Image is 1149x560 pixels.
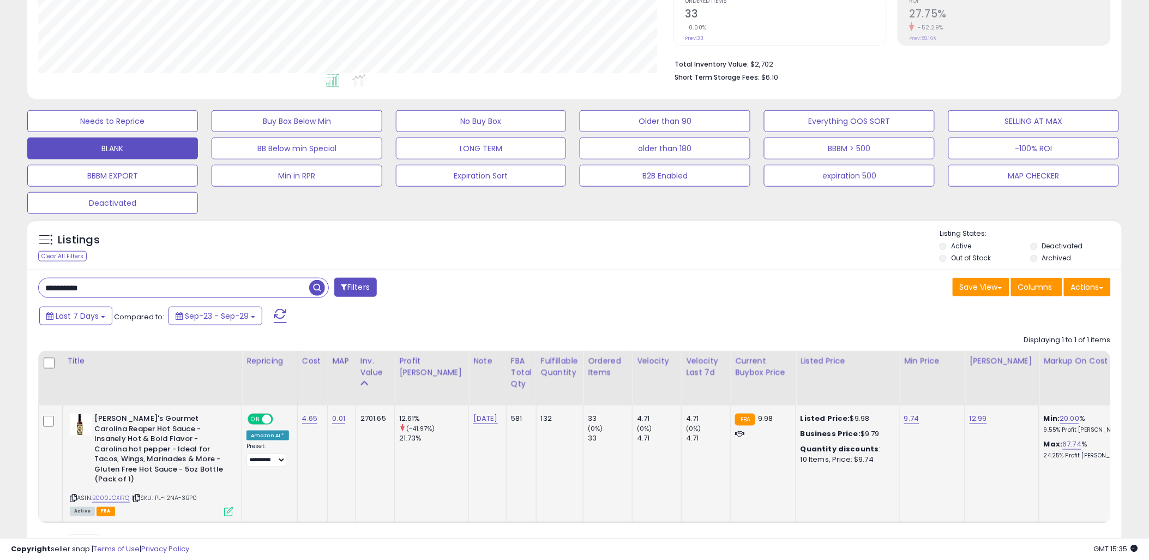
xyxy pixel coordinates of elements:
div: Listed Price [801,355,895,367]
div: Velocity Last 7d [686,355,726,378]
a: 12.99 [970,413,987,424]
a: [DATE] [473,413,498,424]
div: Preset: [246,443,289,467]
b: Min: [1044,413,1060,424]
b: Listed Price: [801,413,850,424]
div: 2701.65 [360,414,386,424]
button: Sep-23 - Sep-29 [169,307,262,325]
button: Needs to Reprice [27,110,198,132]
button: BB Below min Special [212,138,382,159]
small: (0%) [686,424,701,433]
button: -100% ROI [948,138,1119,159]
button: Columns [1011,278,1062,296]
div: Markup on Cost [1044,355,1138,367]
div: 4.71 [637,433,681,443]
button: Expiration Sort [396,165,567,187]
div: ASIN: [70,414,233,515]
span: Show: entries [46,538,125,548]
div: [PERSON_NAME] [970,355,1034,367]
label: Deactivated [1042,241,1083,251]
span: Last 7 Days [56,311,99,321]
button: BLANK [27,138,198,159]
span: 9.98 [758,413,773,424]
button: Filters [334,278,377,297]
div: 33 [588,433,632,443]
div: Repricing [246,355,293,367]
small: (-41.97%) [406,424,435,433]
small: -52.29% [915,23,944,32]
div: seller snap | | [11,544,189,555]
div: % [1044,439,1134,460]
div: Note [473,355,502,367]
small: Prev: 58.16% [910,35,937,41]
a: Terms of Use [93,544,140,554]
div: Velocity [637,355,677,367]
a: 67.74 [1063,439,1082,450]
button: B2B Enabled [580,165,750,187]
div: Cost [302,355,323,367]
div: 4.71 [637,414,681,424]
div: Inv. value [360,355,390,378]
label: Archived [1042,253,1072,263]
span: $6.10 [762,72,779,82]
div: MAP [332,355,351,367]
label: Active [951,241,971,251]
div: Current Buybox Price [735,355,791,378]
button: MAP CHECKER [948,165,1119,187]
div: 132 [541,414,575,424]
button: Deactivated [27,192,198,214]
span: FBA [97,507,115,516]
div: $9.98 [801,414,891,424]
a: B000JCXIRQ [92,493,130,503]
span: 2025-10-7 15:35 GMT [1094,544,1138,554]
li: $2,702 [675,57,1103,70]
div: 33 [588,414,632,424]
span: Sep-23 - Sep-29 [185,311,249,321]
button: older than 180 [580,138,750,159]
small: (0%) [637,424,652,433]
h2: 33 [685,8,886,22]
button: Actions [1064,278,1111,296]
strong: Copyright [11,544,51,554]
div: FBA Total Qty [511,355,532,390]
div: Amazon AI * [246,431,289,440]
small: (0%) [588,424,603,433]
button: Last 7 Days [39,307,112,325]
button: Older than 90 [580,110,750,132]
button: No Buy Box [396,110,567,132]
div: Min Price [904,355,960,367]
th: The percentage added to the cost of goods (COGS) that forms the calculator for Min & Max prices. [1039,351,1143,406]
div: 12.61% [399,414,468,424]
div: Clear All Filters [38,251,87,261]
img: 31P-aoP0OPL._SL40_.jpg [70,414,92,436]
div: 21.73% [399,433,468,443]
button: expiration 500 [764,165,935,187]
small: Prev: 33 [685,35,704,41]
div: Fulfillable Quantity [541,355,579,378]
button: Min in RPR [212,165,382,187]
b: Short Term Storage Fees: [675,73,760,82]
div: Displaying 1 to 1 of 1 items [1024,335,1111,345]
span: OFF [272,415,289,424]
small: FBA [735,414,755,426]
b: Quantity discounts [801,444,879,454]
button: LONG TERM [396,138,567,159]
button: BBBM EXPORT [27,165,198,187]
div: 4.71 [686,433,730,443]
span: Columns [1018,282,1052,293]
h5: Listings [58,233,100,248]
b: Max: [1044,439,1063,449]
p: 9.55% Profit [PERSON_NAME] [1044,426,1134,434]
button: Save View [953,278,1009,296]
div: Profit [PERSON_NAME] [399,355,464,378]
div: $9.79 [801,429,891,439]
div: Ordered Items [588,355,628,378]
span: Compared to: [114,312,164,322]
a: Privacy Policy [141,544,189,554]
div: : [801,444,891,454]
b: Total Inventory Value: [675,59,749,69]
button: BBBM > 500 [764,138,935,159]
b: [PERSON_NAME]'s Gourmet Carolina Reaper Hot Sauce - Insanely Hot & Bold Flavor - Carolina hot pep... [94,414,227,487]
p: 24.25% Profit [PERSON_NAME] [1044,452,1134,460]
small: 0.00% [685,23,707,32]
